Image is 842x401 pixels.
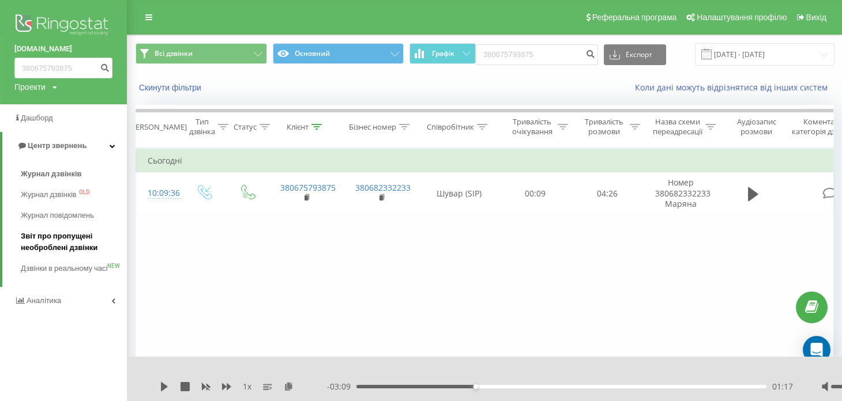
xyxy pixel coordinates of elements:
a: 380675793875 [280,182,336,193]
button: Основний [273,43,404,64]
span: Звіт про пропущені необроблені дзвінки [21,230,121,254]
span: Журнал дзвінків [21,168,82,180]
div: Тривалість очікування [509,117,555,137]
span: Журнал повідомлень [21,210,94,221]
div: Open Intercom Messenger [803,336,830,364]
span: 1 x [243,381,251,392]
button: Експорт [604,44,666,65]
button: Графік [409,43,476,64]
td: Шувар (SIP) [419,172,499,215]
div: Назва схеми переадресації [653,117,702,137]
div: Accessibility label [473,384,478,389]
a: Звіт про пропущені необроблені дзвінки [21,226,127,258]
div: Проекти [14,81,46,93]
div: Бізнес номер [349,122,396,132]
img: Ringostat logo [14,12,112,40]
span: Дзвінки в реальному часі [21,263,107,274]
input: Пошук за номером [14,58,112,78]
a: Журнал дзвінків [21,164,127,184]
span: Журнал дзвінків [21,189,76,200]
div: [PERSON_NAME] [129,122,187,132]
div: Співробітник [427,122,474,132]
td: Номер 380682332233 Маряна [644,172,719,215]
span: 01:17 [772,381,793,392]
a: Коли дані можуть відрізнятися вiд інших систем [635,82,833,93]
a: Журнал дзвінківOLD [21,184,127,205]
span: Всі дзвінки [155,49,193,58]
a: Журнал повідомлень [21,205,127,226]
a: [DOMAIN_NAME] [14,43,112,55]
span: Реферальна програма [592,13,677,22]
td: 00:09 [499,172,572,215]
div: Тривалість розмови [581,117,627,137]
span: Графік [432,50,454,58]
div: Статус [234,122,257,132]
div: Аудіозапис розмови [728,117,784,137]
span: Налаштування профілю [697,13,787,22]
div: Тип дзвінка [189,117,215,137]
span: - 03:09 [327,381,356,392]
button: Всі дзвінки [136,43,267,64]
div: 10:09:36 [148,182,171,205]
a: 380682332233 [355,182,411,193]
td: 04:26 [572,172,644,215]
span: Дашборд [21,114,53,122]
button: Скинути фільтри [136,82,207,93]
span: Аналiтика [27,296,61,305]
span: Вихід [806,13,826,22]
input: Пошук за номером [476,44,598,65]
span: Центр звернень [28,141,87,150]
a: Центр звернень [2,132,127,160]
div: Клієнт [287,122,309,132]
a: Дзвінки в реальному часіNEW [21,258,127,279]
